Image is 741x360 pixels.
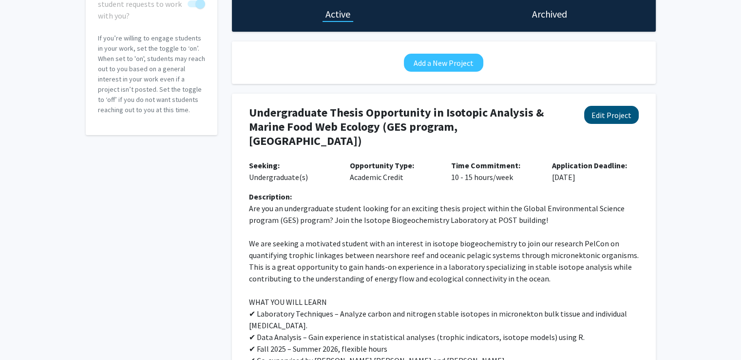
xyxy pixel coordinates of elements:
p: WHAT YOU WILL LEARN [249,296,639,308]
h1: Active [325,7,350,21]
div: Description: [249,191,639,202]
p: ✔ Data Analysis – Gain experience in statistical analyses (trophic indicators, isotope models) us... [249,331,639,343]
b: Opportunity Type: [350,160,414,170]
b: Application Deadline: [552,160,627,170]
button: Add a New Project [404,54,483,72]
p: Undergraduate(s) [249,160,336,183]
h4: Undergraduate Thesis Opportunity in Isotopic Analysis & Marine Food Web Ecology (GES program, [GE... [249,106,569,148]
p: If you’re willing to engage students in your work, set the toggle to ‘on’. When set to 'on', stud... [98,33,205,115]
p: Academic Credit [350,160,437,183]
h1: Archived [532,7,567,21]
p: Are you an undergraduate student looking for an exciting thesis project within the Global Environ... [249,202,639,226]
p: [DATE] [552,160,639,183]
p: ✔ Fall 2025 – Summer 2026, flexible hours [249,343,639,355]
button: Edit Project [584,106,639,124]
b: Time Commitment: [451,160,520,170]
b: Seeking: [249,160,280,170]
p: We are seeking a motivated student with an interest in isotope biogeochemistry to join our resear... [249,238,639,284]
p: ✔ Laboratory Techniques – Analyze carbon and nitrogen stable isotopes in micronekton bulk tissue ... [249,308,639,331]
p: 10 - 15 hours/week [451,160,538,183]
iframe: Chat [7,316,41,353]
